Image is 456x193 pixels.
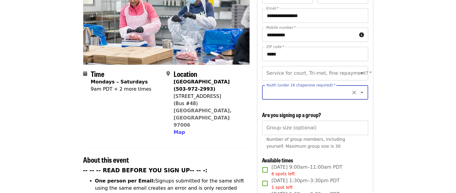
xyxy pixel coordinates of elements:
[95,178,155,184] strong: One person per Email:
[271,185,293,190] span: 1 spot left
[262,156,293,164] span: Available times
[266,7,279,10] label: Email
[266,83,335,87] label: Youth (under 16 chaperone required)
[350,88,358,97] button: Clear
[266,26,296,29] label: Mobile number
[174,100,245,107] div: (Bus #48)
[174,68,197,79] span: Location
[91,79,148,85] strong: Mondays – Saturdays
[83,71,87,77] i: calendar icon
[359,32,364,38] i: circle-info icon
[358,69,366,77] button: Open
[174,79,230,92] strong: [GEOGRAPHIC_DATA] (503-972-2993)
[271,171,295,176] span: 6 spots left
[262,28,356,42] input: Mobile number
[266,137,345,149] span: Number of group members, including yourself. Maximum group size is 30
[166,71,170,77] i: map-marker-alt icon
[271,164,342,177] span: [DATE] 9:00am–11:00am PDT
[91,86,151,93] div: 9am PDT + 2 more times
[358,88,366,97] button: Open
[174,129,185,136] button: Map
[266,45,284,49] label: ZIP code
[262,8,368,23] input: Email
[271,177,339,191] span: [DATE] 1:30pm–3:30pm PDT
[262,111,321,119] span: Are you signing up a group?
[83,167,208,173] strong: -- -- -- READ BEFORE YOU SIGN UP-- -- -:
[262,121,368,135] input: [object Object]
[174,129,185,135] span: Map
[174,93,245,100] div: [STREET_ADDRESS]
[91,68,104,79] span: Time
[262,47,368,61] input: ZIP code
[83,154,129,165] span: About this event
[174,108,232,128] a: [GEOGRAPHIC_DATA], [GEOGRAPHIC_DATA] 97006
